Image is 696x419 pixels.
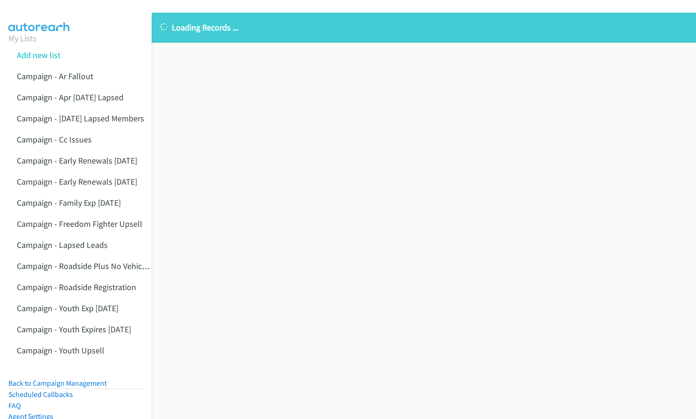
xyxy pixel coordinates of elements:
[17,282,136,292] a: Campaign - Roadside Registration
[17,303,118,314] a: Campaign - Youth Exp [DATE]
[17,113,144,124] a: Campaign - [DATE] Lapsed Members
[17,50,60,60] a: Add new list
[17,134,92,145] a: Campaign - Cc Issues
[160,21,688,34] p: Loading Records ...
[17,71,93,82] a: Campaign - Ar Fallout
[17,92,124,103] a: Campaign - Apr [DATE] Lapsed
[17,197,121,208] a: Campaign - Family Exp [DATE]
[8,33,37,44] a: My Lists
[17,239,108,250] a: Campaign - Lapsed Leads
[17,155,137,166] a: Campaign - Early Renewals [DATE]
[17,176,137,187] a: Campaign - Early Renewals [DATE]
[17,261,152,271] a: Campaign - Roadside Plus No Vehicles
[17,324,131,335] a: Campaign - Youth Expires [DATE]
[8,401,21,410] a: FAQ
[17,218,142,229] a: Campaign - Freedom Fighter Upsell
[8,390,73,399] a: Scheduled Callbacks
[8,379,107,388] a: Back to Campaign Management
[17,345,104,356] a: Campaign - Youth Upsell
